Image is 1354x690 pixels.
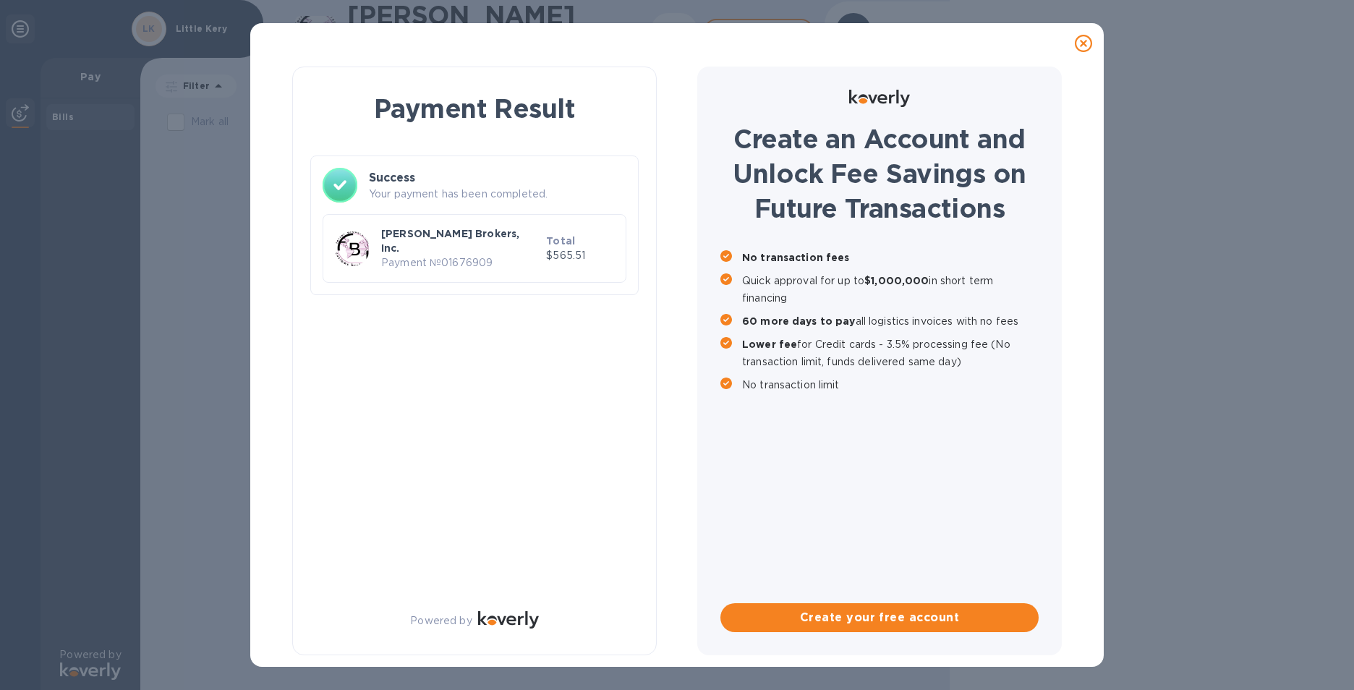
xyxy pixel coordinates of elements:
h3: Success [369,169,626,187]
button: Create your free account [720,603,1039,632]
p: Payment № 01676909 [381,255,540,271]
b: $1,000,000 [864,275,929,286]
p: Quick approval for up to in short term financing [742,272,1039,307]
h1: Create an Account and Unlock Fee Savings on Future Transactions [720,122,1039,226]
p: [PERSON_NAME] Brokers, Inc. [381,226,540,255]
p: Powered by [410,613,472,629]
img: Logo [478,611,539,629]
p: Your payment has been completed. [369,187,626,202]
b: Total [546,235,575,247]
p: $565.51 [546,248,614,263]
h1: Payment Result [316,90,633,127]
p: No transaction limit [742,376,1039,393]
b: 60 more days to pay [742,315,856,327]
img: Logo [849,90,910,107]
p: for Credit cards - 3.5% processing fee (No transaction limit, funds delivered same day) [742,336,1039,370]
p: all logistics invoices with no fees [742,312,1039,330]
span: Create your free account [732,609,1027,626]
b: Lower fee [742,338,797,350]
b: No transaction fees [742,252,850,263]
